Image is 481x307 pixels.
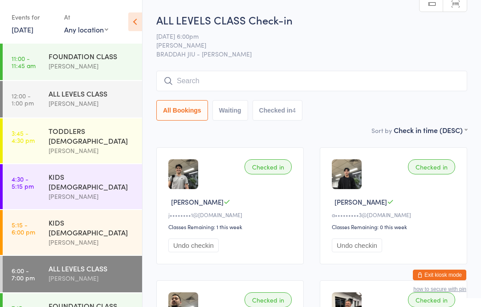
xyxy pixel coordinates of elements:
[3,44,142,80] a: 11:00 -11:45 amFOUNDATION CLASS[PERSON_NAME]
[49,263,135,273] div: ALL LEVELS CLASS
[212,100,248,121] button: Waiting
[156,100,208,121] button: All Bookings
[156,49,467,58] span: BRADDAH JIU - [PERSON_NAME]
[371,126,392,135] label: Sort by
[12,221,35,235] time: 5:15 - 6:00 pm
[49,273,135,283] div: [PERSON_NAME]
[49,145,135,156] div: [PERSON_NAME]
[168,238,219,252] button: Undo checkin
[332,223,458,230] div: Classes Remaining: 0 this week
[332,159,362,189] img: image1753492721.png
[334,197,387,206] span: [PERSON_NAME]
[3,256,142,292] a: 6:00 -7:00 pmALL LEVELS CLASS[PERSON_NAME]
[12,24,33,34] a: [DATE]
[64,10,108,24] div: At
[332,238,382,252] button: Undo checkin
[12,92,34,106] time: 12:00 - 1:00 pm
[332,211,458,218] div: a•••••••••
[3,210,142,255] a: 5:15 -6:00 pmKIDS [DEMOGRAPHIC_DATA][PERSON_NAME]
[49,51,135,61] div: FOUNDATION CLASS
[413,270,466,280] button: Exit kiosk mode
[168,159,198,189] img: image1753492742.png
[49,61,135,71] div: [PERSON_NAME]
[3,118,142,163] a: 3:45 -4:30 pmTODDLERS [DEMOGRAPHIC_DATA][PERSON_NAME]
[168,223,294,230] div: Classes Remaining: 1 this week
[49,89,135,98] div: ALL LEVELS CLASS
[156,40,453,49] span: [PERSON_NAME]
[292,107,296,114] div: 4
[394,125,467,135] div: Check in time (DESC)
[156,12,467,27] h2: ALL LEVELS CLASS Check-in
[156,71,467,91] input: Search
[408,159,455,174] div: Checked in
[171,197,224,206] span: [PERSON_NAME]
[12,175,34,190] time: 4:30 - 5:15 pm
[49,218,135,237] div: KIDS [DEMOGRAPHIC_DATA]
[64,24,108,34] div: Any location
[3,81,142,117] a: 12:00 -1:00 pmALL LEVELS CLASS[PERSON_NAME]
[3,164,142,209] a: 4:30 -5:15 pmKIDS [DEMOGRAPHIC_DATA][PERSON_NAME]
[168,211,294,218] div: j••••••••
[12,10,55,24] div: Events for
[245,159,292,174] div: Checked in
[413,286,466,292] button: how to secure with pin
[49,172,135,191] div: KIDS [DEMOGRAPHIC_DATA]
[49,191,135,202] div: [PERSON_NAME]
[12,129,35,144] time: 3:45 - 4:30 pm
[253,100,303,121] button: Checked in4
[49,237,135,247] div: [PERSON_NAME]
[49,98,135,109] div: [PERSON_NAME]
[12,267,35,281] time: 6:00 - 7:00 pm
[12,55,36,69] time: 11:00 - 11:45 am
[156,32,453,40] span: [DATE] 6:00pm
[49,126,135,145] div: TODDLERS [DEMOGRAPHIC_DATA]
